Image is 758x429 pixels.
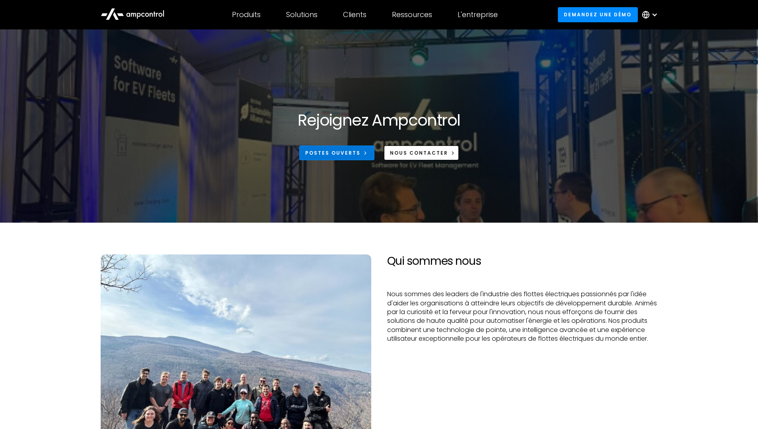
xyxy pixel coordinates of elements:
h2: Qui sommes nous [387,254,658,268]
div: Produits [232,10,261,19]
div: L'entreprise [458,10,498,19]
div: Solutions [286,10,318,19]
div: NOUS CONTACTER [390,149,448,157]
div: Ressources [392,10,432,19]
a: NOUS CONTACTER [384,146,459,160]
div: Postes ouverts [305,149,360,157]
div: Clients [343,10,366,19]
h1: Rejoignez Ampcontrol [298,111,460,130]
a: Demandez une démo [558,7,638,22]
a: Postes ouverts [299,146,374,160]
p: Nous sommes des leaders de l'industrie des flottes électriques passionnés par l'idée d'aider les ... [387,290,658,343]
